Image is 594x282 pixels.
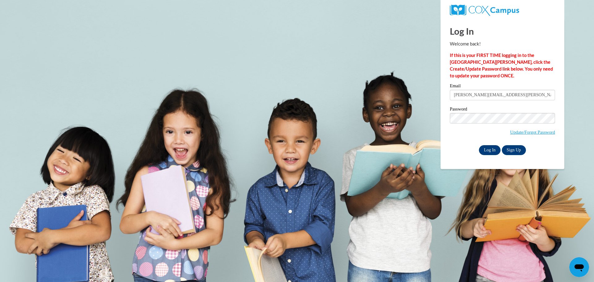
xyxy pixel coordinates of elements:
[450,107,555,113] label: Password
[450,53,553,78] strong: If this is your FIRST TIME logging in to the [GEOGRAPHIC_DATA][PERSON_NAME], click the Create/Upd...
[569,257,589,277] iframe: Button to launch messaging window
[450,41,555,47] p: Welcome back!
[450,25,555,37] h1: Log In
[450,5,519,16] img: COX Campus
[450,84,555,90] label: Email
[450,5,555,16] a: COX Campus
[479,145,501,155] input: Log In
[510,130,555,135] a: Update/Forgot Password
[502,145,526,155] a: Sign Up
